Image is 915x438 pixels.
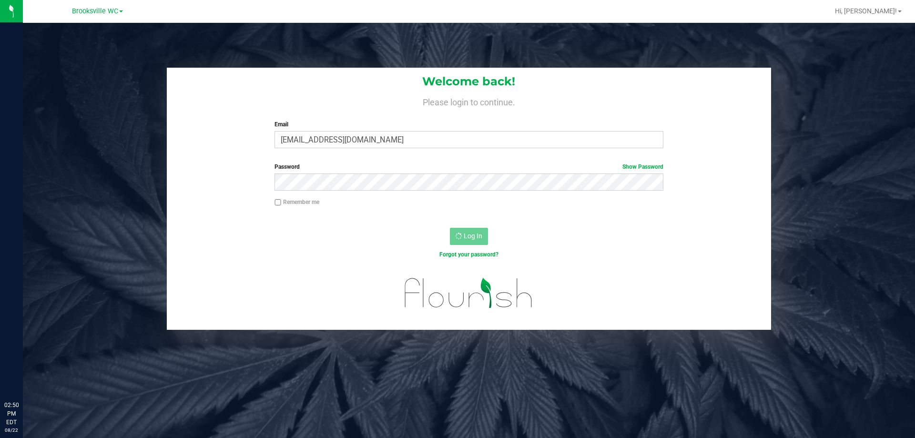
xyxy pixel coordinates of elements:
[274,163,300,170] span: Password
[4,427,19,434] p: 08/22
[393,269,544,317] img: flourish_logo.svg
[274,199,281,206] input: Remember me
[4,401,19,427] p: 02:50 PM EDT
[274,198,319,206] label: Remember me
[274,120,663,129] label: Email
[167,95,771,107] h4: Please login to continue.
[72,7,118,15] span: Brooksville WC
[439,251,498,258] a: Forgot your password?
[835,7,897,15] span: Hi, [PERSON_NAME]!
[450,228,488,245] button: Log In
[622,163,663,170] a: Show Password
[167,75,771,88] h1: Welcome back!
[464,232,482,240] span: Log In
